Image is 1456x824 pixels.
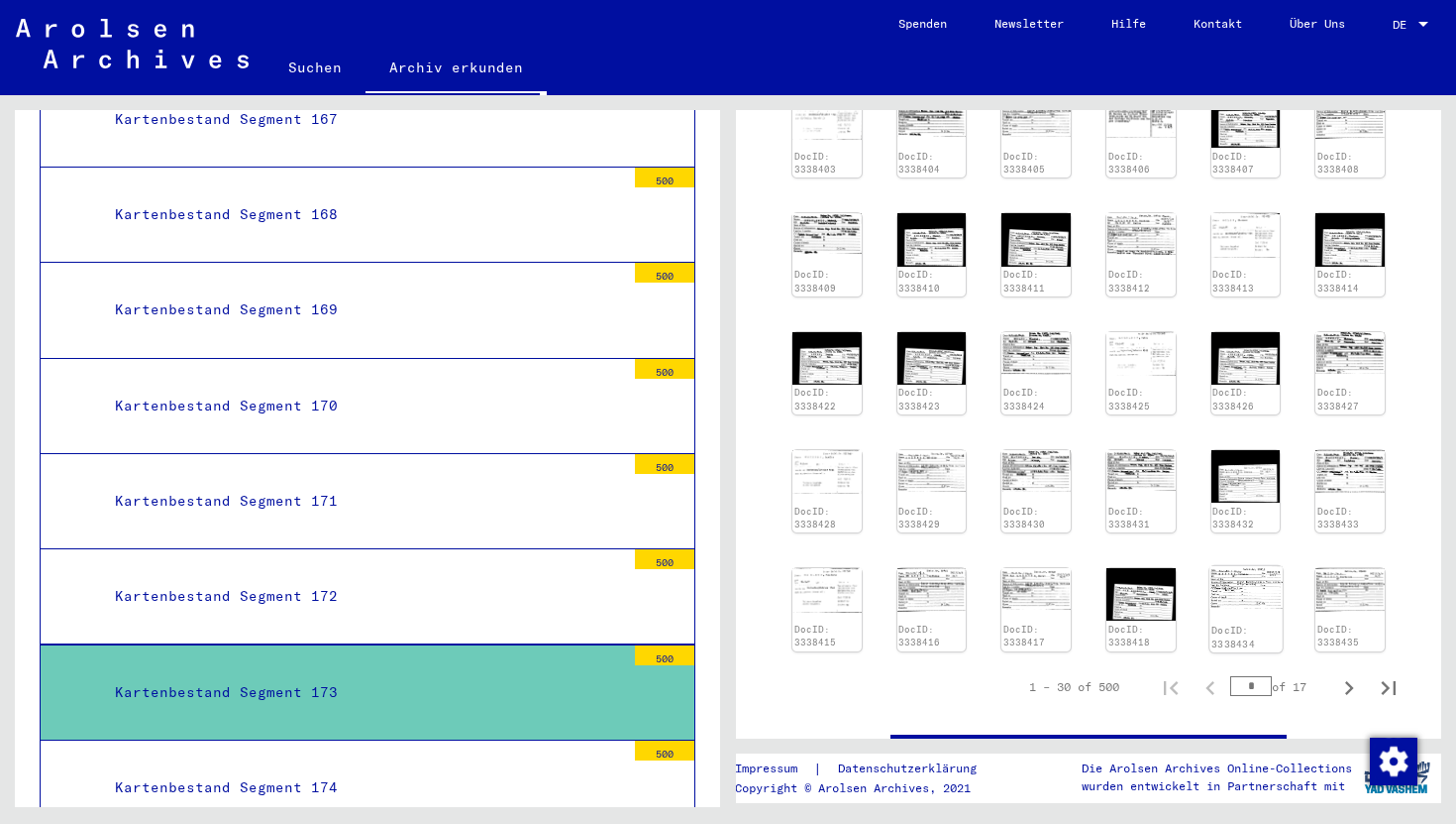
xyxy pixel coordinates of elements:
[100,100,625,139] div: Kartenbestand Segment 167
[735,759,1000,779] div: |
[1317,387,1359,412] a: DocID: 3338427
[1212,506,1254,530] a: DocID: 3338432
[100,482,625,521] div: Kartenbestand Segment 171
[1001,568,1071,610] img: BAAAABklEQVQDAIoAtqK+wfbLAAAAAElFTkSuQmCC
[264,44,365,91] a: Suchen
[1209,566,1282,609] img: 9m7qIJAAAABklEQVQDAFhyL2HHB5m+AAAAAElFTkSuQmCC
[1212,151,1254,176] a: DocID: 3338407
[1108,151,1150,176] a: DocID: 3338406
[822,759,1000,779] a: Datenschutzerklärung
[1317,624,1359,648] a: DocID: 3338435
[735,759,813,779] a: Impressum
[1369,667,1408,707] button: Last page
[1211,213,1281,258] img: MAAAAAElFTkSuQmCC
[1370,738,1417,785] img: Zustimmung ändern
[100,195,625,234] div: Kartenbestand Segment 168
[1317,506,1359,530] a: DocID: 3338433
[1106,213,1176,255] img: grNvrgAAAAZJREFUAwDcdBSr5rIA9gAAAABJRU5ErkJggg==
[1211,332,1281,385] img: AAAAAElFTkSuQmCC
[100,291,625,329] div: Kartenbestand Segment 169
[635,168,694,187] div: 500
[1003,151,1045,176] a: DocID: 3338405
[365,44,547,95] a: Archiv erkunden
[794,506,836,530] a: DocID: 3338428
[1315,213,1385,266] img: 3iI6zgAAAAZJREFUAwB7fgHBoUvKzgAAAABJRU5ErkJggg==
[1230,677,1329,696] div: of 17
[635,454,694,474] div: 500
[794,624,836,648] a: DocID: 3338415
[1082,777,1352,795] p: wurden entwickelt in Partnerschaft mit
[1212,269,1254,294] a: DocID: 3338413
[1003,506,1045,530] a: DocID: 3338430
[635,263,694,283] div: 500
[1360,753,1434,802] img: yv_logo.png
[1001,95,1071,137] img: 06Sd1YAAAAGSURBVAMA9qo3O+CMs7MAAAAASUVORK5CYII=
[898,269,940,294] a: DocID: 3338410
[1106,450,1176,491] img: 5uRm1QAAAAZJREFUAwC1iU8Rb3uG8QAAAABJRU5ErkJggg==
[1393,18,1414,32] span: DE
[1106,95,1176,137] img: 8S3mS5AAAABklEQVQDANVKbyOa5yzJAAAAAElFTkSuQmCC
[1108,624,1150,648] a: DocID: 3338418
[1082,760,1352,777] p: Die Arolsen Archives Online-Collections
[897,95,967,136] img: wFbHcQAAAAGSURBVAMAs9Xgjf+QcbAAAAAASUVORK5CYII=
[898,506,940,530] a: DocID: 3338429
[1317,151,1359,176] a: DocID: 3338408
[1211,450,1281,503] img: 5IbvykAAAAGSURBVAMAnHlJ0cq7cKMAAAAASUVORK5CYII=
[898,387,940,412] a: DocID: 3338423
[792,213,862,254] img: +ieckHAAAABklEQVQDAGfbIAgKENKVAAAAAElFTkSuQmCC
[1003,624,1045,648] a: DocID: 3338417
[792,95,862,140] img: xJklLwAAAAGSURBVAMA1zfPsKvGYVYAAAAASUVORK5CYII=
[1029,678,1119,696] div: 1 – 30 of 500
[100,768,625,807] div: Kartenbestand Segment 174
[794,151,836,176] a: DocID: 3338403
[16,19,249,68] img: Arolsen_neg.svg
[100,577,625,616] div: Kartenbestand Segment 172
[1108,269,1150,294] a: DocID: 3338412
[897,450,967,492] img: v0X4CXQcAAAAASUVORK5CYII=
[897,568,967,612] img: AAAAAZJREFUAwAQK2xWmSNFmgAAAABJRU5ErkJggg==
[794,269,836,294] a: DocID: 3338409
[794,387,836,412] a: DocID: 3338422
[1315,332,1385,374] img: OAgwx+FEcAAAAASUVORK5CYII=
[1108,506,1150,530] a: DocID: 3338431
[1315,95,1385,139] img: OMJeIAAAAGSURBVAMA4r9D3Scg6V8AAAAASUVORK5CYII=
[635,359,694,379] div: 500
[1212,387,1254,412] a: DocID: 3338426
[1211,95,1281,148] img: gAAAABJRU5ErkJggg==
[635,549,694,569] div: 500
[100,387,625,425] div: Kartenbestand Segment 170
[897,213,967,266] img: 8yenHEAAAAGSURBVAMAbmpGwWKbvw0AAAAASUVORK5CYII=
[635,741,694,761] div: 500
[792,450,862,494] img: Hsn1qgAAAAZJREFUAwBnPpqdO3bhJwAAAABJRU5ErkJggg==
[1106,568,1176,621] img: 8JopfXAAAABklEQVQDAFyjOsElTRQSAAAAAElFTkSuQmCC
[100,673,625,712] div: Kartenbestand Segment 173
[1001,332,1071,375] img: HWAAAABklEQVQDACt7wsIVU9KwAAAAAElFTkSuQmCC
[1003,387,1045,412] a: DocID: 3338424
[1191,667,1230,707] button: Previous page
[735,779,1000,797] p: Copyright © Arolsen Archives, 2021
[898,624,940,648] a: DocID: 3338416
[635,646,694,665] div: 500
[1211,625,1255,650] a: DocID: 3338434
[792,568,862,612] img: a3wpoRyAAAAAElFTkSuQmCC
[897,332,967,385] img: 9ZZb8bAAAABklEQVQDAA3ufc92PpaDAAAAAElFTkSuQmCC
[1003,269,1045,294] a: DocID: 3338411
[1001,213,1071,266] img: +rQEXXAAAABklEQVQDADnyCWb4EgTfAAAAAElFTkSuQmCC
[1317,269,1359,294] a: DocID: 3338414
[1329,667,1369,707] button: Next page
[792,332,862,385] img: TN4HcAAAABklEQVQDAMgiA+3LxPIPAAAAAElFTkSuQmCC
[1108,387,1150,412] a: DocID: 3338425
[1315,450,1385,493] img: MXVoaIAAAAAElFTkSuQmCC
[1151,667,1191,707] button: First page
[1315,568,1385,612] img: 8OeJk+AAAABklEQVQDAKQt+Y6LgMRcAAAAAElFTkSuQmCC
[898,151,940,176] a: DocID: 3338404
[1106,332,1176,377] img: wJ4R1IAAAAGSURBVAMAqomnTgpy9LkAAAAASUVORK5CYII=
[1001,450,1071,492] img: KQjFsuUoAAAAASUVORK5CYII=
